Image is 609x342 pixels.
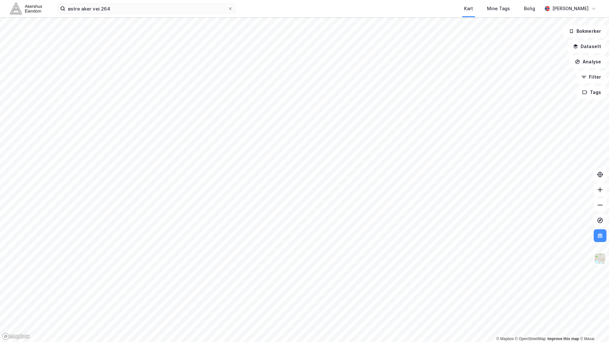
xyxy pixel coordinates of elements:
img: akershus-eiendom-logo.9091f326c980b4bce74ccdd9f866810c.svg [10,3,42,14]
a: OpenStreetMap [515,337,546,341]
iframe: Chat Widget [577,311,609,342]
div: Bolig [524,5,535,12]
div: Mine Tags [487,5,510,12]
button: Bokmerker [563,25,606,38]
button: Filter [576,71,606,83]
button: Analyse [570,55,606,68]
div: [PERSON_NAME] [552,5,589,12]
img: Z [594,253,606,265]
a: Mapbox homepage [2,333,30,340]
div: Kart [464,5,473,12]
button: Datasett [568,40,606,53]
div: Kontrollprogram for chat [577,311,609,342]
a: Improve this map [548,337,579,341]
a: Mapbox [496,337,514,341]
input: Søk på adresse, matrikkel, gårdeiere, leietakere eller personer [65,4,228,13]
button: Tags [577,86,606,99]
